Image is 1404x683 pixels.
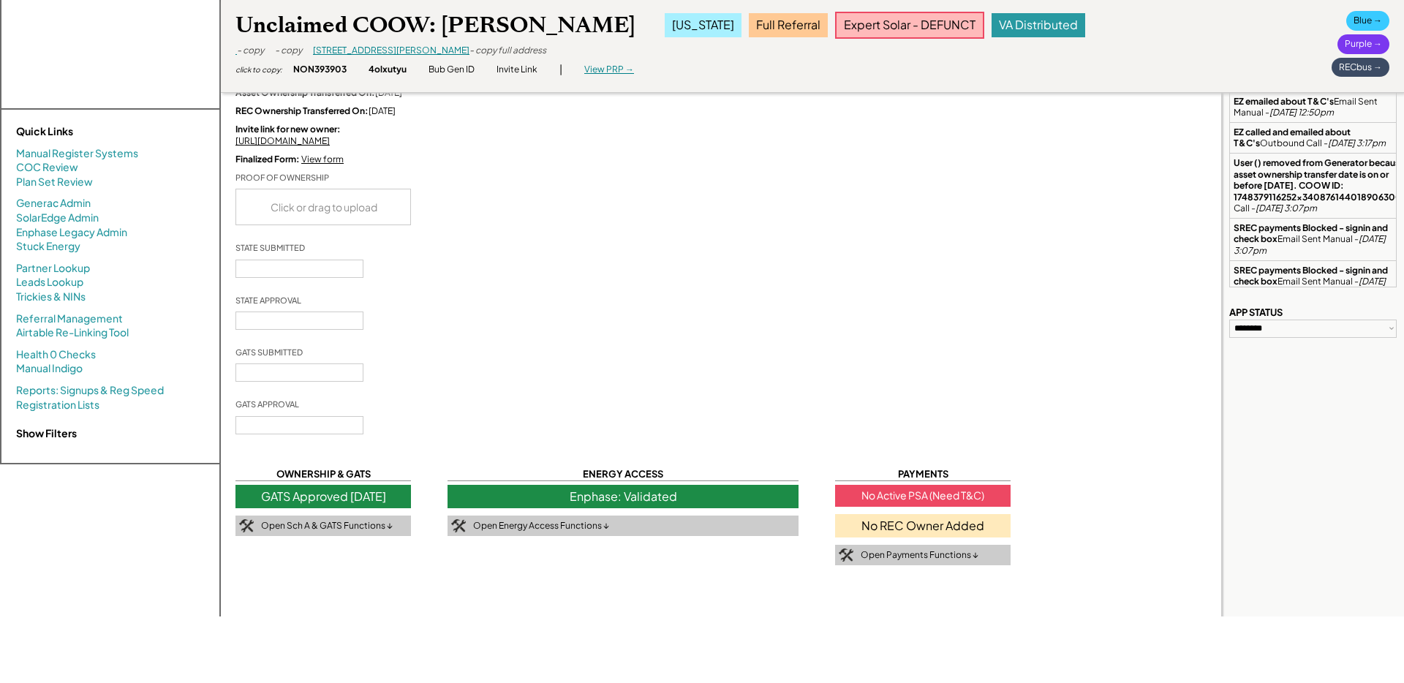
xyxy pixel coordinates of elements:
div: Outbound Call - [1234,127,1392,149]
div: click to copy: [235,64,282,75]
strong: EZ emailed about T&C's [1234,96,1334,107]
a: SolarEdge Admin [16,211,99,225]
img: tool-icon.png [839,548,853,562]
div: Email Sent Manual - [1234,96,1392,118]
div: STATE APPROVAL [235,295,301,306]
div: Blue → [1346,11,1389,31]
em: [DATE] 12:50pm [1269,107,1334,118]
div: APP STATUS [1229,306,1283,319]
em: [DATE] 3:07pm [1234,233,1387,256]
div: OWNERSHIP & GATS [235,467,411,481]
em: [DATE] 3:07pm [1256,203,1317,214]
strong: SREC payments Blocked - signin and check box [1234,265,1389,287]
div: GATS APPROVAL [235,399,299,410]
div: Enphase: Validated [448,485,799,508]
a: Referral Management [16,312,123,326]
div: Purple → [1337,34,1389,54]
div: View PRP → [584,64,634,76]
div: Full Referral [749,13,828,37]
div: GATS Approved [DATE] [235,485,411,508]
strong: Finalized Form: [235,154,300,165]
div: - copy [275,45,302,57]
strong: Asset Ownership Transferred On: [235,87,375,98]
div: Click or drag to upload [236,189,412,224]
a: [STREET_ADDRESS][PERSON_NAME] [313,45,469,56]
strong: REC Ownership Transferred On: [235,105,369,116]
div: Quick Links [16,124,162,139]
strong: Show Filters [16,426,77,439]
div: Open Sch A & GATS Functions ↓ [261,520,393,532]
a: Enphase Legacy Admin [16,225,127,240]
div: NON393903 [293,64,347,76]
em: [DATE] 3:17pm [1328,137,1386,148]
a: Stuck Energy [16,239,80,254]
div: GATS SUBMITTED [235,347,303,358]
img: tool-icon.png [239,519,254,532]
a: Manual Indigo [16,361,83,376]
div: VA Distributed [992,13,1085,37]
div: No REC Owner Added [835,514,1011,537]
a: Trickies & NINs [16,290,86,304]
strong: EZ called and emailed about T&C's [1234,127,1352,149]
div: PROOF OF OWNERSHIP [235,172,329,183]
strong: SREC payments Blocked - signin and check box [1234,222,1389,245]
div: | [559,62,562,77]
div: Email Sent Manual - [1234,222,1392,257]
a: COC Review [16,160,78,175]
a: Generac Admin [16,196,91,211]
div: [DATE] [235,105,411,118]
a: Health 0 Checks [16,347,96,362]
div: [DATE] [235,87,411,99]
div: ENERGY ACCESS [448,467,799,481]
div: Open Energy Access Functions ↓ [473,520,609,532]
div: STATE SUBMITTED [235,242,305,253]
div: Unclaimed COOW: [PERSON_NAME] [235,11,635,39]
div: Bub Gen ID [429,64,475,76]
a: Registration Lists [16,398,99,412]
img: tool-icon.png [451,519,466,532]
a: Partner Lookup [16,261,90,276]
strong: Invite link for new owner: [235,124,341,135]
a: Airtable Re-Linking Tool [16,325,129,340]
div: PAYMENTS [835,467,1011,481]
a: Manual Register Systems [16,146,138,161]
div: No Active PSA (Need T&C) [835,485,1011,507]
div: 4olxutyu [369,64,407,76]
a: Reports: Signups & Reg Speed [16,383,164,398]
div: Invite Link [497,64,537,76]
div: Email Sent Manual - [1234,265,1392,299]
a: Plan Set Review [16,175,93,189]
a: Leads Lookup [16,275,83,290]
a: View form [301,154,344,165]
div: - copy [237,45,264,57]
u: [URL][DOMAIN_NAME] [235,135,330,146]
div: [US_STATE] [665,13,741,37]
div: Expert Solar - DEFUNCT [835,12,984,38]
div: Open Payments Functions ↓ [861,549,978,562]
div: - copy full address [469,45,546,57]
div: RECbus → [1332,58,1389,78]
